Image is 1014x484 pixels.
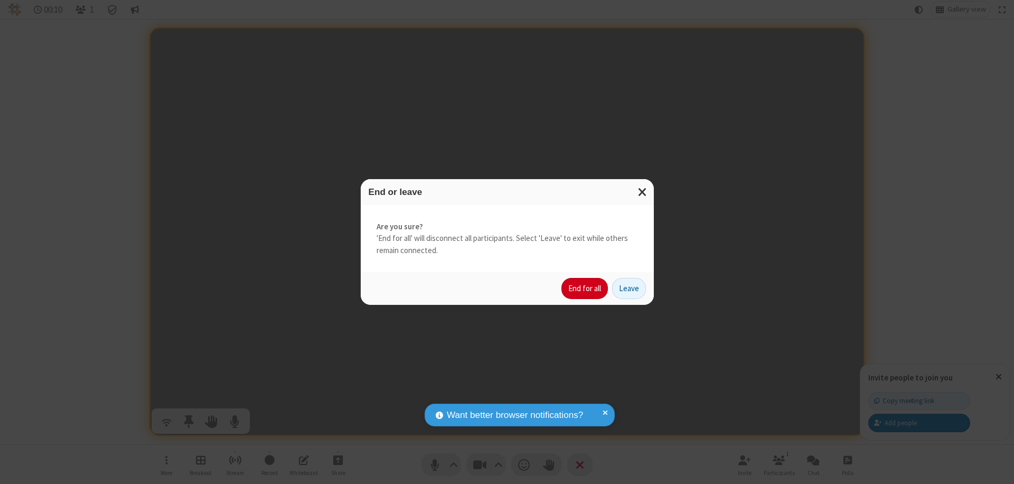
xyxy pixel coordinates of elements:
button: Close modal [632,179,654,205]
h3: End or leave [369,187,646,197]
span: Want better browser notifications? [447,408,583,422]
button: Leave [612,278,646,299]
div: 'End for all' will disconnect all participants. Select 'Leave' to exit while others remain connec... [361,205,654,273]
strong: Are you sure? [377,221,638,233]
button: End for all [561,278,608,299]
